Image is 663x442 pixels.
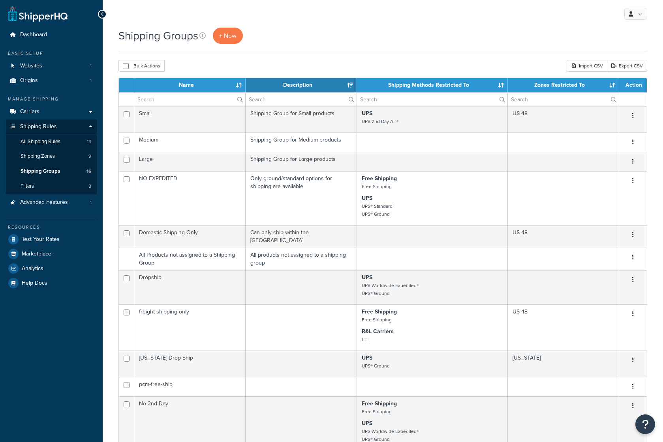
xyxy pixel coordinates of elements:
td: freight-shipping-only [134,304,246,351]
a: Marketplace [6,247,97,261]
a: Test Your Rates [6,232,97,246]
h1: Shipping Groups [118,28,198,43]
li: Websites [6,59,97,73]
small: UPS® Standard UPS® Ground [362,203,393,218]
span: Analytics [22,265,43,272]
div: Import CSV [567,60,607,72]
li: Origins [6,73,97,88]
span: Test Your Rates [22,236,60,243]
span: Advanced Features [20,199,68,206]
li: Advanced Features [6,195,97,210]
td: Shipping Group for Small products [246,106,357,132]
a: ShipperHQ Home [8,6,68,22]
li: Shipping Groups [6,164,97,179]
div: Basic Setup [6,50,97,57]
span: Help Docs [22,280,47,287]
strong: Free Shipping [362,308,397,316]
td: pcm-free-ship [134,377,246,396]
li: Shipping Rules [6,119,97,194]
a: All Shipping Rules 14 [6,134,97,149]
li: All Shipping Rules [6,134,97,149]
div: Resources [6,224,97,231]
small: UPS 2nd Day Air® [362,118,398,125]
a: Shipping Zones 9 [6,149,97,164]
strong: UPS [362,419,372,427]
a: Filters 8 [6,179,97,194]
td: US 48 [508,225,619,248]
td: All Products not assigned to a Shipping Group [134,248,246,270]
th: Name: activate to sort column ascending [134,78,246,92]
th: Description: activate to sort column ascending [246,78,357,92]
input: Search [357,93,507,106]
span: Dashboard [20,32,47,38]
span: 9 [88,153,91,160]
span: 14 [87,138,91,145]
span: + New [219,31,237,40]
small: LTL [362,336,369,343]
div: Manage Shipping [6,96,97,103]
strong: R&L Carriers [362,327,394,336]
small: UPS Worldwide Expedited® UPS® Ground [362,282,419,297]
strong: UPS [362,194,372,202]
td: Shipping Group for Large products [246,152,357,171]
span: 16 [86,168,91,175]
strong: UPS [362,273,372,282]
li: Filters [6,179,97,194]
th: Action [619,78,647,92]
small: UPS® Ground [362,362,390,369]
th: Zones Restricted To: activate to sort column ascending [508,78,619,92]
td: Dropship [134,270,246,304]
a: Dashboard [6,28,97,42]
td: [US_STATE] Drop Ship [134,351,246,377]
td: US 48 [508,106,619,132]
a: Shipping Rules [6,119,97,134]
a: Advanced Features 1 [6,195,97,210]
td: Shipping Group for Medium products [246,132,357,152]
strong: UPS [362,109,372,117]
small: Free Shipping [362,408,392,415]
button: Open Resource Center [635,414,655,434]
a: + New [213,28,243,44]
a: Export CSV [607,60,647,72]
td: Small [134,106,246,132]
input: Search [246,93,357,106]
span: 1 [90,199,92,206]
small: Free Shipping [362,316,392,323]
td: Large [134,152,246,171]
a: Origins 1 [6,73,97,88]
input: Search [508,93,619,106]
td: Only ground/standard options for shipping are available [246,171,357,225]
a: Shipping Groups 16 [6,164,97,179]
button: Bulk Actions [118,60,165,72]
a: Websites 1 [6,59,97,73]
a: Analytics [6,261,97,276]
strong: UPS [362,354,372,362]
td: Medium [134,132,246,152]
strong: Free Shipping [362,174,397,183]
span: Shipping Zones [21,153,55,160]
span: Origins [20,77,38,84]
a: Help Docs [6,276,97,290]
th: Shipping Methods Restricted To: activate to sort column ascending [357,78,507,92]
td: NO EXPEDITED [134,171,246,225]
input: Search [134,93,245,106]
span: Shipping Groups [21,168,60,175]
li: Shipping Zones [6,149,97,164]
span: Carriers [20,108,39,115]
span: 1 [90,63,92,69]
span: Marketplace [22,251,51,257]
td: Domestic Shipping Only [134,225,246,248]
td: [US_STATE] [508,351,619,377]
td: All products not assigned to a shipping group [246,248,357,270]
a: Carriers [6,104,97,119]
span: Websites [20,63,42,69]
strong: Free Shipping [362,399,397,408]
span: Filters [21,183,34,190]
td: Can only ship within the [GEOGRAPHIC_DATA] [246,225,357,248]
